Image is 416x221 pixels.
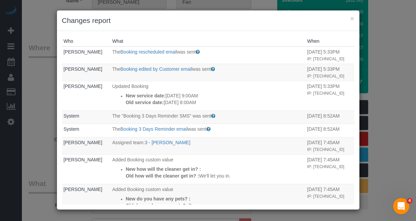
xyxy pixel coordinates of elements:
[126,92,304,99] p: [DATE] 9:00AM
[307,91,344,96] small: IP: [TECHNICAL_ID]
[110,154,306,184] td: What
[307,164,344,169] small: IP: [TECHNICAL_ID]
[112,113,211,119] span: The "Booking 3 Days Reminder SMS" was sent
[393,198,409,214] iframe: Intercom live chat
[126,172,304,179] p: We'll let you in.
[306,110,354,124] td: When
[64,157,102,162] a: [PERSON_NAME]
[126,99,304,106] p: [DATE] 8:00AM
[307,194,344,199] small: IP: [TECHNICAL_ID]
[64,140,102,145] a: [PERSON_NAME]
[188,126,206,132] span: was sent
[126,203,189,208] strong: Old do you have any pets? :
[62,110,111,124] td: Who
[62,46,111,64] td: Who
[110,46,306,64] td: What
[112,84,148,89] span: Updated Booking
[145,140,190,145] a: 3 - [PERSON_NAME]
[62,15,354,26] h3: Changes report
[110,36,306,46] th: What
[110,124,306,137] td: What
[110,81,306,110] td: What
[407,198,412,203] span: 4
[120,49,177,55] a: Booking rescheduled email
[307,57,344,61] small: IP: [TECHNICAL_ID]
[126,196,190,201] strong: New do you have any pets? :
[112,157,173,162] span: Added Booking custom value
[306,64,354,81] td: When
[126,202,304,209] p: Dog
[62,124,111,137] td: Who
[306,137,354,154] td: When
[62,64,111,81] td: Who
[306,124,354,137] td: When
[120,66,192,72] a: Booking edited by Customer email
[62,36,111,46] th: Who
[112,140,145,145] span: Assigned team:
[126,93,165,98] strong: New service date:
[62,184,111,214] td: Who
[112,126,120,132] span: The
[307,74,344,78] small: IP: [TECHNICAL_ID]
[62,81,111,110] td: Who
[64,187,102,192] a: [PERSON_NAME]
[62,137,111,154] td: Who
[62,154,111,184] td: Who
[110,64,306,81] td: What
[306,81,354,110] td: When
[192,66,211,72] span: was sent
[110,184,306,214] td: What
[64,113,79,119] a: System
[126,173,199,179] strong: Old how will the cleaner get in? :
[57,10,359,210] sui-modal: Changes report
[350,15,354,22] button: ×
[112,66,120,72] span: The
[306,46,354,64] td: When
[110,110,306,124] td: What
[64,66,102,72] a: [PERSON_NAME]
[306,36,354,46] th: When
[120,126,188,132] a: Booking 3 Days Reminder email
[64,49,102,55] a: [PERSON_NAME]
[64,126,79,132] a: System
[307,147,344,152] small: IP: [TECHNICAL_ID]
[112,187,173,192] span: Added Booking custom value
[177,49,195,55] span: was sent
[126,100,164,105] strong: Old service date:
[64,84,102,89] a: [PERSON_NAME]
[126,166,201,172] strong: New how will the cleaner get in? :
[306,184,354,214] td: When
[112,49,120,55] span: The
[306,154,354,184] td: When
[110,137,306,154] td: What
